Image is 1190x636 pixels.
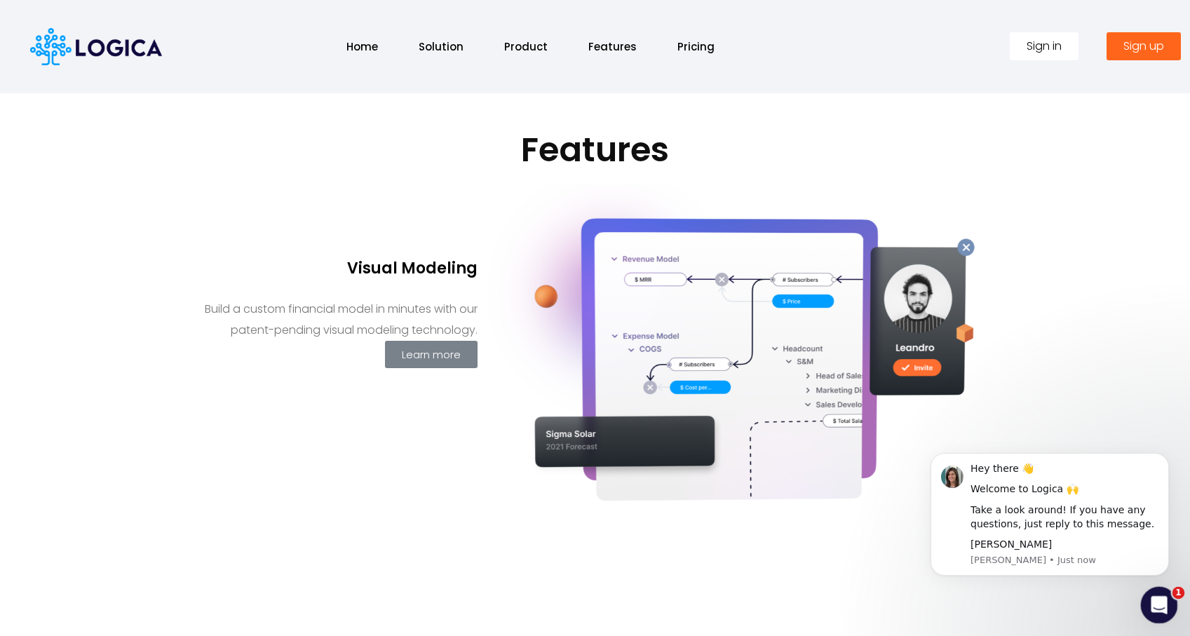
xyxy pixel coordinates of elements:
a: Solution [405,32,478,62]
h5: Visual Modeling [203,261,478,276]
a: Pricing [663,32,729,62]
a: Product [490,32,562,62]
span: Build a custom financial model in minutes with our patent-pending visual modeling technology. [205,301,478,338]
span: 1 [1172,587,1185,600]
h2: Features [203,133,988,167]
iframe: Intercom notifications message [910,435,1190,629]
a: Logica [30,38,162,54]
span: Sign in [1027,41,1062,52]
span: Learn more [402,349,461,360]
iframe: Intercom live chat [1141,587,1178,624]
a: Sign in [1010,32,1079,60]
a: Sign up [1107,32,1181,60]
span: Sign up [1123,41,1164,52]
img: Logica [30,28,162,65]
a: Learn more [385,341,478,368]
a: Features [574,32,651,62]
a: Home [332,32,392,62]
